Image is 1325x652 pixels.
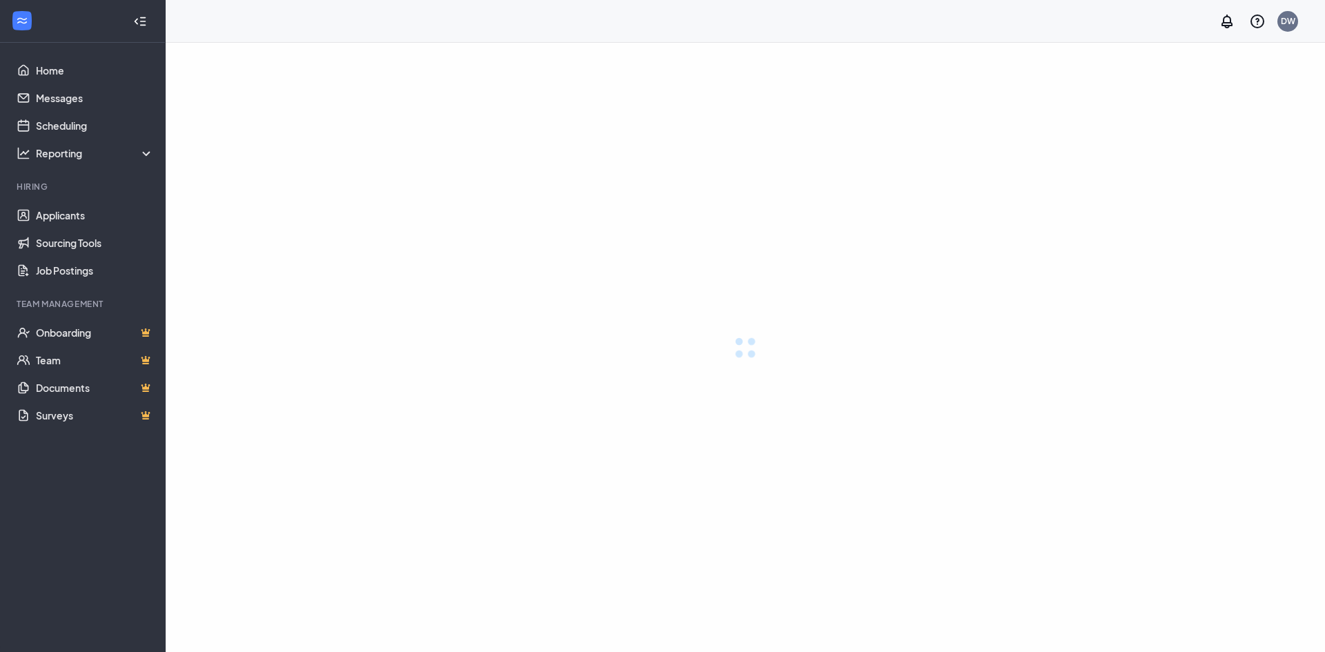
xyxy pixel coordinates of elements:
a: OnboardingCrown [36,319,154,346]
a: Applicants [36,201,154,229]
svg: QuestionInfo [1249,13,1266,30]
a: Home [36,57,154,84]
div: Hiring [17,181,151,192]
div: DW [1281,15,1295,27]
div: Team Management [17,298,151,310]
div: Reporting [36,146,155,160]
svg: Collapse [133,14,147,28]
a: TeamCrown [36,346,154,374]
a: Messages [36,84,154,112]
svg: WorkstreamLogo [15,14,29,28]
a: SurveysCrown [36,402,154,429]
svg: Analysis [17,146,30,160]
a: Job Postings [36,257,154,284]
svg: Notifications [1219,13,1235,30]
a: Sourcing Tools [36,229,154,257]
a: Scheduling [36,112,154,139]
a: DocumentsCrown [36,374,154,402]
